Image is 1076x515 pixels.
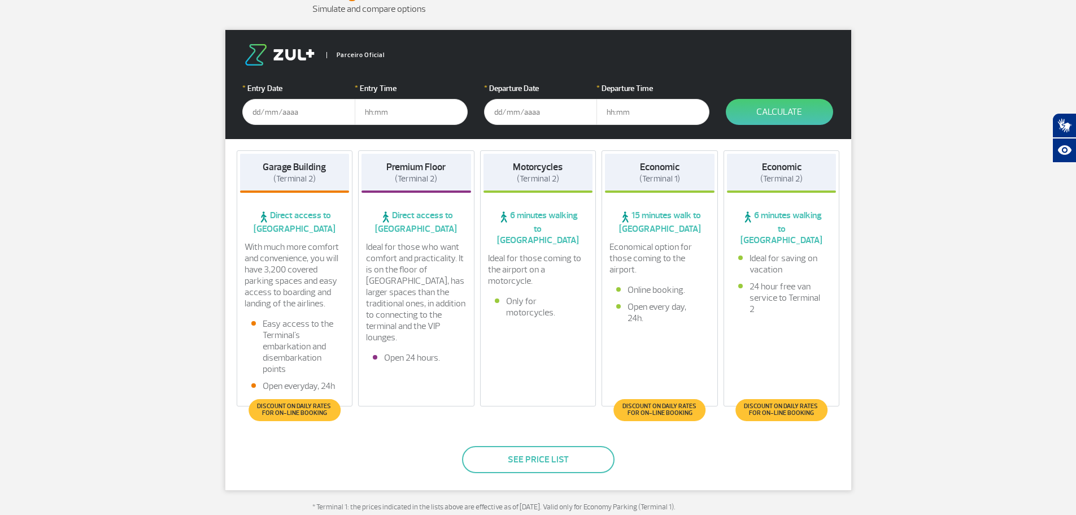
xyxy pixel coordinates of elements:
span: Direct access to [GEOGRAPHIC_DATA] [361,210,471,235]
span: Discount on daily rates for on-line booking [254,403,335,417]
span: Direct access to [GEOGRAPHIC_DATA] [240,210,350,235]
span: (Terminal 2) [395,174,437,184]
span: (Terminal 2) [760,174,803,184]
strong: Motorcycles [513,161,563,173]
label: Departure Time [596,83,709,94]
p: With much more comfort and convenience, you will have 3,200 covered parking spaces and easy acces... [245,241,345,309]
input: dd/mm/aaaa [242,99,355,125]
input: dd/mm/aaaa [484,99,597,125]
strong: Economic [762,161,801,173]
span: (Terminal 2) [273,174,316,184]
label: Entry Date [242,83,355,94]
div: Plugin de acessibilidade da Hand Talk. [1052,113,1076,163]
span: Discount on daily rates for on-line booking [620,403,700,417]
span: 15 minutes walk to [GEOGRAPHIC_DATA] [605,210,715,235]
strong: Garage Building [263,161,326,173]
button: Abrir tradutor de língua de sinais. [1052,113,1076,138]
li: Open everyday, 24h [251,380,338,392]
label: Entry Time [355,83,468,94]
span: 6 minutes walking to [GEOGRAPHIC_DATA] [483,210,593,246]
span: (Terminal 1) [639,174,680,184]
span: (Terminal 2) [517,174,559,184]
p: Simulate and compare options [312,2,764,16]
li: 24 hour free van service to Terminal 2 [738,281,825,315]
button: See price list [462,446,615,473]
button: Calculate [726,99,833,125]
p: Economical option for those coming to the airport. [609,241,710,275]
li: Open 24 hours. [373,352,460,363]
img: logo-zul.png [242,44,317,66]
li: Open every day, 24h. [616,301,703,324]
span: 6 minutes walking to [GEOGRAPHIC_DATA] [727,210,837,246]
span: Parceiro Oficial [326,52,385,58]
p: Ideal for those coming to the airport on a motorcycle. [488,253,589,287]
p: Ideal for those who want comfort and practicality. It is on the floor of [GEOGRAPHIC_DATA], has l... [366,241,467,343]
input: hh:mm [596,99,709,125]
li: Online booking. [616,284,703,296]
li: Easy access to the Terminal's embarkation and disembarkation points [251,318,338,375]
span: Discount on daily rates for on-line booking [741,403,822,417]
strong: Premium Floor [386,161,446,173]
li: Ideal for saving on vacation [738,253,825,275]
button: Abrir recursos assistivos. [1052,138,1076,163]
label: Departure Date [484,83,597,94]
strong: Economic [640,161,679,173]
li: Only for motorcycles. [495,296,582,318]
input: hh:mm [355,99,468,125]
